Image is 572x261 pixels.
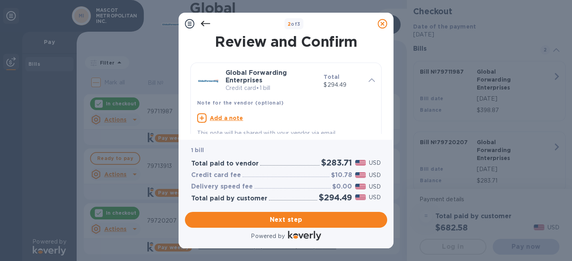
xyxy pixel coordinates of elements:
h3: Total paid by customer [191,195,267,202]
div: Global Forwarding EnterprisesCredit card•1 billTotal$294.49Note for the vendor (optional)Add a no... [197,69,375,137]
span: Next step [191,215,381,225]
img: Logo [288,231,321,240]
img: USD [355,184,366,189]
img: USD [355,172,366,178]
b: Total [324,74,339,80]
h2: $283.71 [321,158,352,168]
p: USD [369,193,381,202]
b: Global Forwarding Enterprises [226,69,287,84]
b: 1 bill [191,147,204,153]
h3: Credit card fee [191,171,241,179]
p: Credit card • 1 bill [226,84,317,92]
p: USD [369,159,381,167]
button: Next step [185,212,387,228]
h1: Review and Confirm [189,33,383,50]
u: Add a note [210,115,243,121]
b: Note for the vendor (optional) [197,100,284,106]
h2: $294.49 [319,192,352,202]
p: USD [369,183,381,191]
p: $294.49 [324,81,362,89]
p: This note will be shared with your vendor via email [197,129,375,137]
p: Powered by [251,232,284,240]
h3: Delivery speed fee [191,183,253,191]
b: of 3 [288,21,301,27]
h3: $10.78 [331,171,352,179]
img: USD [355,160,366,166]
span: 2 [288,21,291,27]
img: USD [355,194,366,200]
h3: $0.00 [332,183,352,191]
p: USD [369,171,381,179]
h3: Total paid to vendor [191,160,259,168]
